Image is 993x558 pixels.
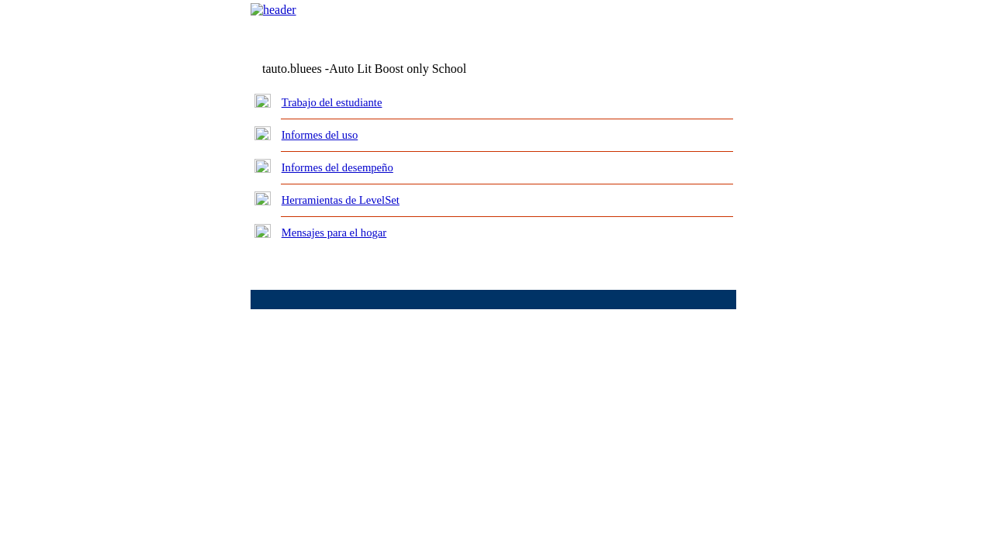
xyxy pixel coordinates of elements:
[282,96,382,108] a: Trabajo del estudiante
[282,226,387,239] a: Mensajes para el hogar
[329,62,466,75] nobr: Auto Lit Boost only School
[254,126,271,140] img: plus.gif
[254,224,271,238] img: plus.gif
[254,159,271,173] img: plus.gif
[251,3,296,17] img: header
[262,62,548,76] td: tauto.bluees -
[282,194,400,206] a: Herramientas de LevelSet
[282,129,358,141] a: Informes del uso
[282,161,393,174] a: Informes del desempeño
[254,191,271,205] img: plus.gif
[254,94,271,108] img: plus.gif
